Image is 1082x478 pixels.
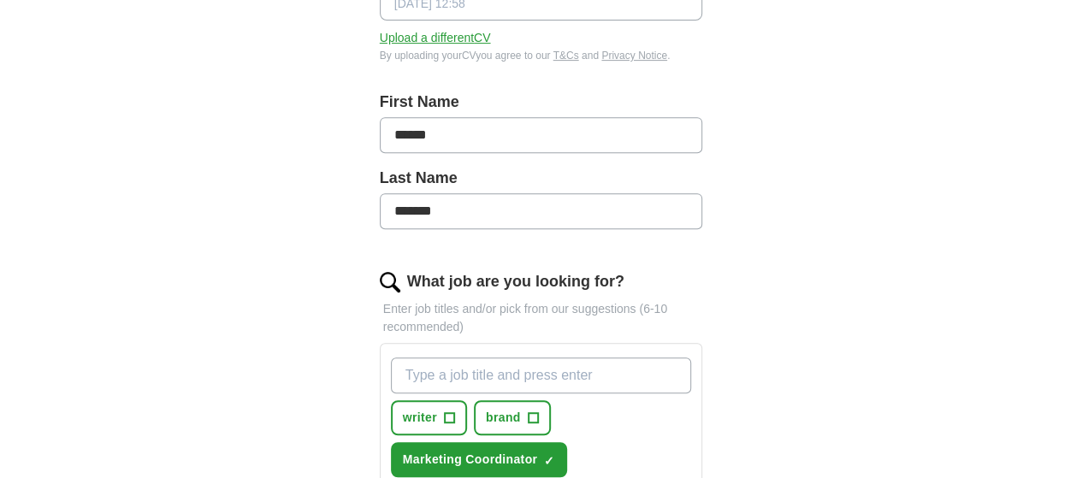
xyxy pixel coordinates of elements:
button: writer [391,400,467,435]
input: Type a job title and press enter [391,357,692,393]
label: First Name [380,91,703,114]
span: ✓ [544,454,554,468]
img: search.png [380,272,400,292]
p: Enter job titles and/or pick from our suggestions (6-10 recommended) [380,300,703,336]
span: writer [403,409,437,427]
button: brand [474,400,551,435]
label: Last Name [380,167,703,190]
a: T&Cs [553,50,579,62]
button: Marketing Coordinator✓ [391,442,567,477]
span: brand [486,409,521,427]
label: What job are you looking for? [407,270,624,293]
div: By uploading your CV you agree to our and . [380,48,703,63]
button: Upload a differentCV [380,29,491,47]
a: Privacy Notice [601,50,667,62]
span: Marketing Coordinator [403,451,537,469]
